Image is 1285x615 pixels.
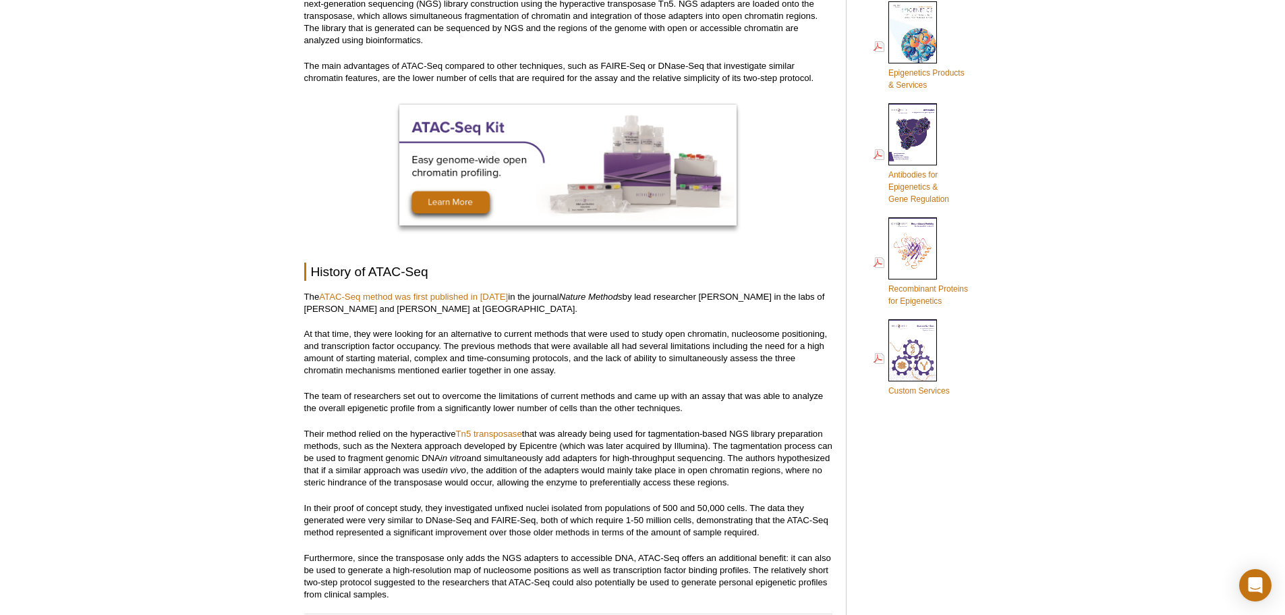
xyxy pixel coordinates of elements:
img: Abs_epi_2015_cover_web_70x200 [888,103,937,165]
a: Antibodies forEpigenetics &Gene Regulation [874,102,949,207]
a: ATAC-Seq method was first published in [DATE] [319,292,508,302]
em: Nature Methods [559,292,623,302]
h2: History of ATAC-Seq [304,263,832,281]
img: Epi_brochure_140604_cover_web_70x200 [888,1,937,63]
em: in vivo [441,465,466,475]
p: Furthermore, since the transposase only adds the NGS adapters to accessible DNA, ATAC-Seq offers ... [304,552,832,601]
span: Epigenetics Products & Services [888,68,965,90]
span: Antibodies for Epigenetics & Gene Regulation [888,170,949,204]
a: Custom Services [874,318,950,398]
img: Custom_Services_cover [888,319,937,381]
p: The main advantages of ATAC-Seq compared to other techniques, such as FAIRE-Seq or DNase-Seq that... [304,60,832,84]
p: At that time, they were looking for an alternative to current methods that were used to study ope... [304,328,832,377]
a: Recombinant Proteinsfor Epigenetics [874,216,968,309]
img: ATAC-Seq Kit [399,105,737,225]
p: The in the journal by lead researcher [PERSON_NAME] in the labs of [PERSON_NAME] and [PERSON_NAME... [304,291,832,315]
a: Tn5 transposase [456,429,522,439]
p: Their method relied on the hyperactive that was already being used for tagmentation-based NGS lib... [304,428,832,489]
span: Recombinant Proteins for Epigenetics [888,284,968,306]
img: Rec_prots_140604_cover_web_70x200 [888,217,937,279]
p: The team of researchers set out to overcome the limitations of current methods and came up with a... [304,390,832,415]
em: in vitro [440,453,467,463]
div: Open Intercom Messenger [1239,569,1272,601]
p: In their proof of concept study, they investigated unfixed nuclei isolated from populations of 50... [304,502,832,539]
span: Custom Services [888,386,950,396]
